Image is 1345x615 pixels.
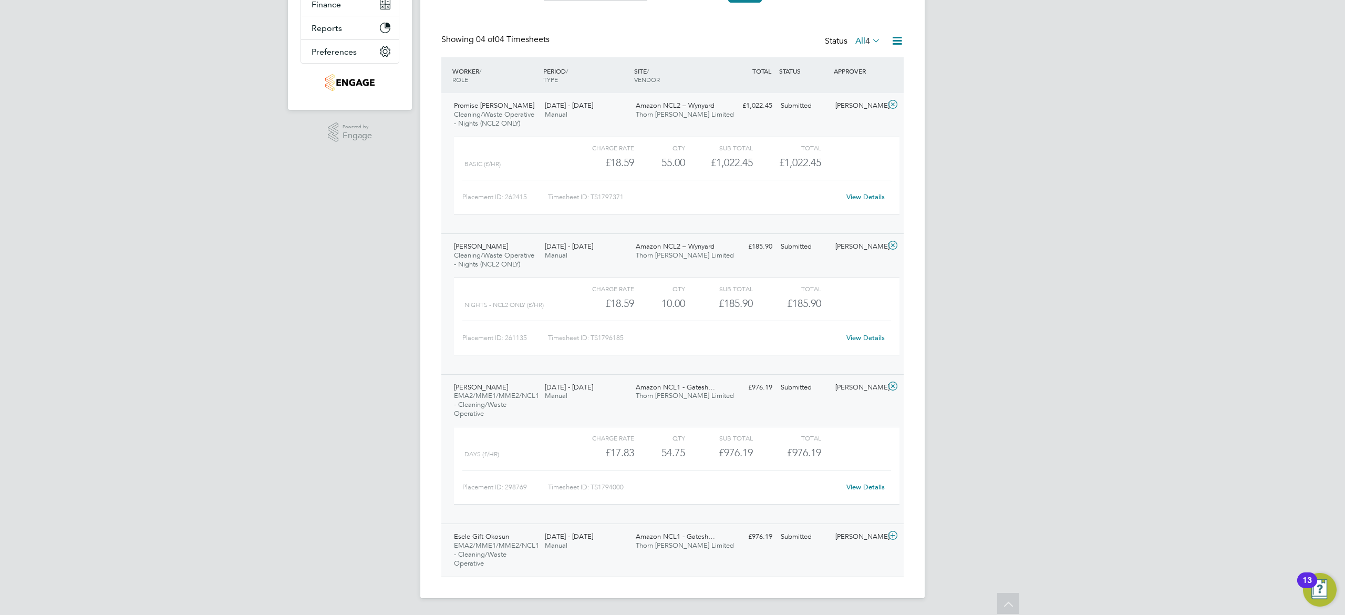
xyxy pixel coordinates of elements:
span: Amazon NCL1 - Gatesh… [636,383,715,392]
a: View Details [846,333,885,342]
span: / [479,67,481,75]
div: Charge rate [566,282,634,295]
div: Total [753,282,821,295]
span: Basic (£/HR) [464,160,501,168]
div: Placement ID: 262415 [462,189,548,206]
span: [DATE] - [DATE] [545,101,593,110]
div: Total [753,432,821,444]
span: TOTAL [752,67,771,75]
div: £976.19 [722,528,777,546]
span: £1,022.45 [779,156,821,169]
div: Submitted [777,238,831,255]
span: Amazon NCL2 – Wynyard [636,242,715,251]
span: [DATE] - [DATE] [545,383,593,392]
span: Thorn [PERSON_NAME] Limited [636,251,734,260]
div: Sub Total [685,282,753,295]
div: QTY [634,282,685,295]
div: [PERSON_NAME] [831,528,886,546]
div: 13 [1302,580,1312,594]
span: [DATE] - [DATE] [545,532,593,541]
span: EMA2/MME1/MME2/NCL1 - Cleaning/Waste Operative [454,541,539,568]
span: ROLE [452,75,468,84]
div: Placement ID: 261135 [462,330,548,346]
span: VENDOR [634,75,660,84]
span: Promise [PERSON_NAME] [454,101,534,110]
span: Nights - NCL2 ONLY (£/HR) [464,301,544,309]
span: Thorn [PERSON_NAME] Limited [636,110,734,119]
div: Status [825,34,883,49]
div: £1,022.45 [685,154,753,171]
span: Thorn [PERSON_NAME] Limited [636,391,734,400]
div: £1,022.45 [722,97,777,115]
div: Sub Total [685,432,753,444]
div: Submitted [777,97,831,115]
span: Amazon NCL2 – Wynyard [636,101,715,110]
span: Preferences [312,47,357,57]
img: thornbaker-logo-retina.png [325,74,374,91]
div: QTY [634,432,685,444]
span: 04 of [476,34,495,45]
span: Cleaning/Waste Operative - Nights (NCL2 ONLY) [454,110,534,128]
div: Timesheet ID: TS1796185 [548,330,840,346]
div: £18.59 [566,295,634,312]
div: Total [753,141,821,154]
button: Preferences [301,40,399,63]
div: WORKER [450,61,541,89]
div: [PERSON_NAME] [831,379,886,396]
span: Manual [545,110,567,119]
span: [PERSON_NAME] [454,242,508,251]
div: QTY [634,141,685,154]
div: £976.19 [685,444,753,462]
span: Manual [545,391,567,400]
div: 55.00 [634,154,685,171]
span: [PERSON_NAME] [454,383,508,392]
span: Manual [545,541,567,550]
button: Open Resource Center, 13 new notifications [1303,573,1337,607]
span: £976.19 [787,446,821,459]
span: Powered by [343,122,372,131]
span: / [647,67,649,75]
div: 10.00 [634,295,685,312]
div: APPROVER [831,61,886,80]
span: Cleaning/Waste Operative - Nights (NCL2 ONLY) [454,251,534,269]
div: Sub Total [685,141,753,154]
span: £185.90 [787,297,821,310]
span: Esele Gift Okosun [454,532,509,541]
span: EMA2/MME1/MME2/NCL1 - Cleaning/Waste Operative [454,391,539,418]
div: [PERSON_NAME] [831,97,886,115]
div: £18.59 [566,154,634,171]
div: SITE [632,61,722,89]
div: Showing [441,34,552,45]
div: Placement ID: 298769 [462,479,548,496]
a: View Details [846,483,885,491]
div: [PERSON_NAME] [831,238,886,255]
div: £17.83 [566,444,634,462]
span: TYPE [543,75,558,84]
div: STATUS [777,61,831,80]
label: All [855,36,881,46]
div: 54.75 [634,444,685,462]
span: 4 [865,36,870,46]
div: £976.19 [722,379,777,396]
div: £185.90 [685,295,753,312]
div: Submitted [777,528,831,546]
a: View Details [846,192,885,201]
a: Go to home page [301,74,399,91]
div: Charge rate [566,141,634,154]
span: Manual [545,251,567,260]
div: Charge rate [566,432,634,444]
span: Engage [343,131,372,140]
div: Timesheet ID: TS1794000 [548,479,840,496]
span: 04 Timesheets [476,34,550,45]
span: Amazon NCL1 - Gatesh… [636,532,715,541]
span: Thorn [PERSON_NAME] Limited [636,541,734,550]
span: Reports [312,23,342,33]
button: Reports [301,16,399,39]
div: PERIOD [541,61,632,89]
span: Days (£/HR) [464,450,499,458]
a: Powered byEngage [328,122,373,142]
span: / [566,67,568,75]
div: Submitted [777,379,831,396]
span: [DATE] - [DATE] [545,242,593,251]
div: Timesheet ID: TS1797371 [548,189,840,206]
